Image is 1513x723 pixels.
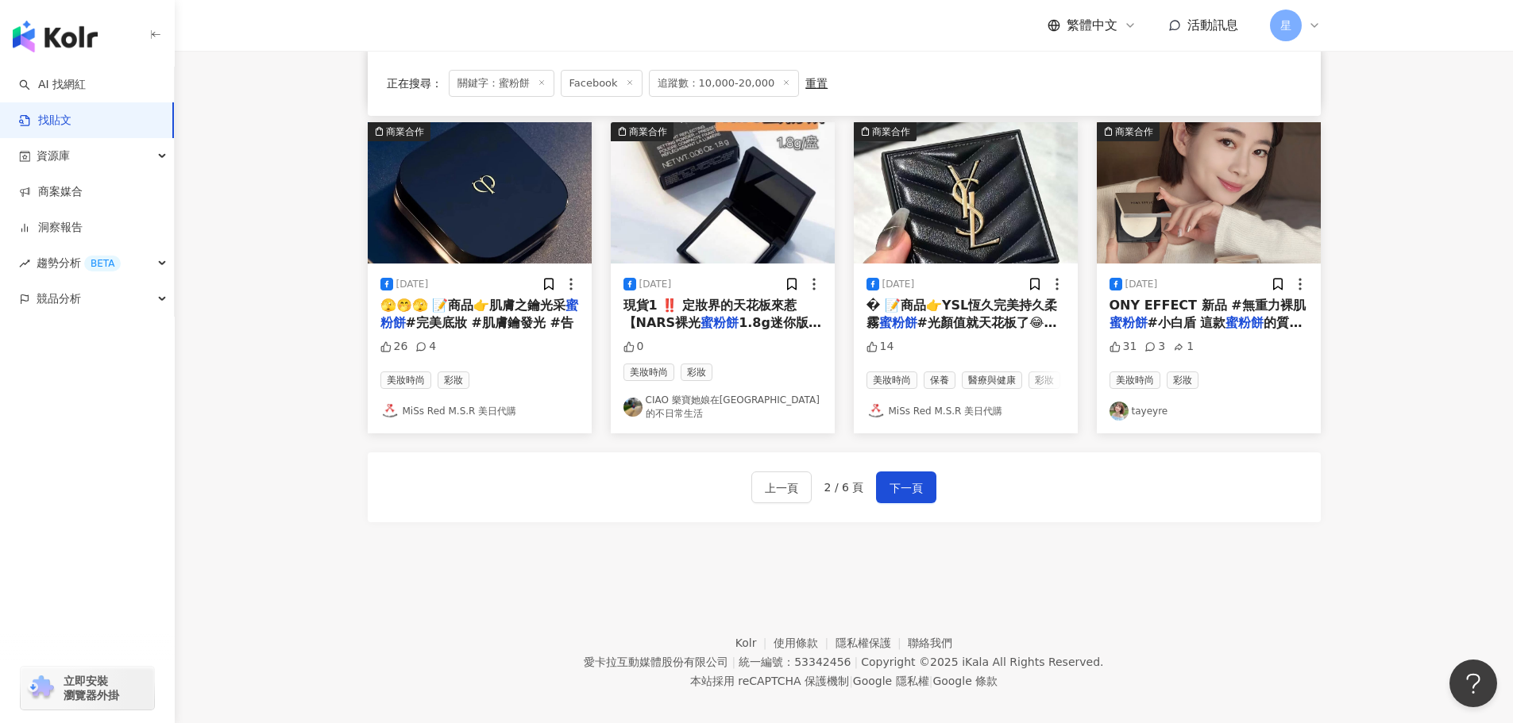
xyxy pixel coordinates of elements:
img: KOL Avatar [1110,402,1129,421]
div: 統一編號：53342456 [739,656,851,668]
span: 本站採用 reCAPTCHA 保護機制 [690,671,998,690]
span: #小白盾 這款 [1148,315,1226,330]
a: KOL AvatarCIAO 樂寶她娘在[GEOGRAPHIC_DATA]的不日常生活 [623,394,822,421]
img: KOL Avatar [380,402,399,421]
span: 競品分析 [37,281,81,317]
div: 3 [1144,339,1165,355]
span: | [929,675,933,687]
a: KOL AvatarMiSs Red M.S.R 美日代購 [867,402,1065,421]
span: Facebook [561,70,643,97]
div: 0 [623,339,644,355]
span: 美妝時尚 [623,363,674,381]
mark: 蜜粉餅 [1110,315,1148,330]
img: post-image [1097,122,1321,263]
img: post-image [611,122,835,263]
span: | [849,675,853,687]
a: KOL AvatarMiSs Red M.S.R 美日代購 [380,402,579,421]
div: 商業合作 [629,124,667,140]
button: 商業合作 [368,122,592,263]
div: 4 [415,339,436,355]
div: 31 [1110,339,1137,355]
img: logo [13,21,98,52]
span: 彩妝 [681,363,712,381]
span: 正在搜尋 ： [387,77,442,90]
div: 商業合作 [386,124,424,140]
a: 使用條款 [774,636,836,649]
a: chrome extension立即安裝 瀏覽器外掛 [21,667,154,710]
span: 追蹤數：10,000-20,000 [649,70,800,97]
span: 上一頁 [765,479,798,498]
span: 醫療與健康 [962,371,1022,389]
span: | [731,656,735,668]
a: 聯絡我們 [908,636,952,649]
img: KOL Avatar [867,402,886,421]
span: 🫣🤭🫣 📝商品👉肌膚之鑰光采 [380,298,566,313]
span: 彩妝 [1167,371,1198,389]
div: 重置 [805,77,828,90]
span: 2 / 6 頁 [824,481,864,494]
span: 現貨1 ‼️ 定妝界的天花板來惹 【NARS裸光 [623,298,797,330]
a: 隱私權保護 [836,636,909,649]
span: 美妝時尚 [1110,371,1160,389]
span: 活動訊息 [1187,17,1238,33]
div: [DATE] [882,278,915,291]
a: 商案媒合 [19,184,83,200]
span: ONY EFFECT 新品 #無重力裸肌 [1110,298,1306,313]
div: [DATE] [1125,278,1158,291]
span: 美妝時尚 [380,371,431,389]
div: [DATE] [639,278,672,291]
span: 繁體中文 [1067,17,1117,34]
button: 商業合作 [1097,122,1321,263]
div: BETA [84,256,121,271]
span: | [854,656,858,668]
button: 商業合作 [854,122,1078,263]
a: searchAI 找網紅 [19,77,86,93]
span: 彩妝 [1029,371,1060,389]
div: 商業合作 [1115,124,1153,140]
span: 彩妝 [438,371,469,389]
div: [DATE] [396,278,429,291]
a: Kolr [735,636,774,649]
a: 洞察報告 [19,220,83,236]
div: 商業合作 [872,124,910,140]
div: 1 [1173,339,1194,355]
a: KOL Avatartayeyre [1110,402,1308,421]
span: 下一頁 [890,479,923,498]
a: Google 條款 [932,675,998,687]
img: post-image [854,122,1078,263]
div: Copyright © 2025 All Rights Reserved. [861,656,1103,668]
div: 愛卡拉互動媒體股份有限公司 [584,656,728,668]
mark: 蜜粉餅 [701,315,739,330]
span: 保養 [924,371,955,389]
img: post-image [368,122,592,263]
img: KOL Avatar [623,398,643,417]
span: 趨勢分析 [37,245,121,281]
span: 星 [1280,17,1291,34]
button: 下一頁 [876,471,936,503]
mark: 蜜粉餅 [1225,315,1264,330]
a: iKala [962,656,989,668]
span: 美妝時尚 [867,371,917,389]
span: #光顏值就天花板了😂 #24 [867,315,1057,348]
iframe: Help Scout Beacon - Open [1449,660,1497,707]
div: 26 [380,339,408,355]
mark: 蜜粉餅 [879,315,917,330]
span: #完美底妝 #肌膚鑰發光 #告 [406,315,573,330]
span: 關鍵字：蜜粉餅 [449,70,554,97]
button: 上一頁 [751,471,812,503]
a: 找貼文 [19,113,71,129]
span: � 📝商品👉YSL恆久完美持久柔霧 [867,298,1058,330]
img: chrome extension [25,675,56,701]
a: Google 隱私權 [853,675,929,687]
span: 立即安裝 瀏覽器外掛 [64,674,119,702]
div: 14 [867,339,894,355]
button: 商業合作 [611,122,835,263]
span: 資源庫 [37,138,70,174]
span: rise [19,258,30,269]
